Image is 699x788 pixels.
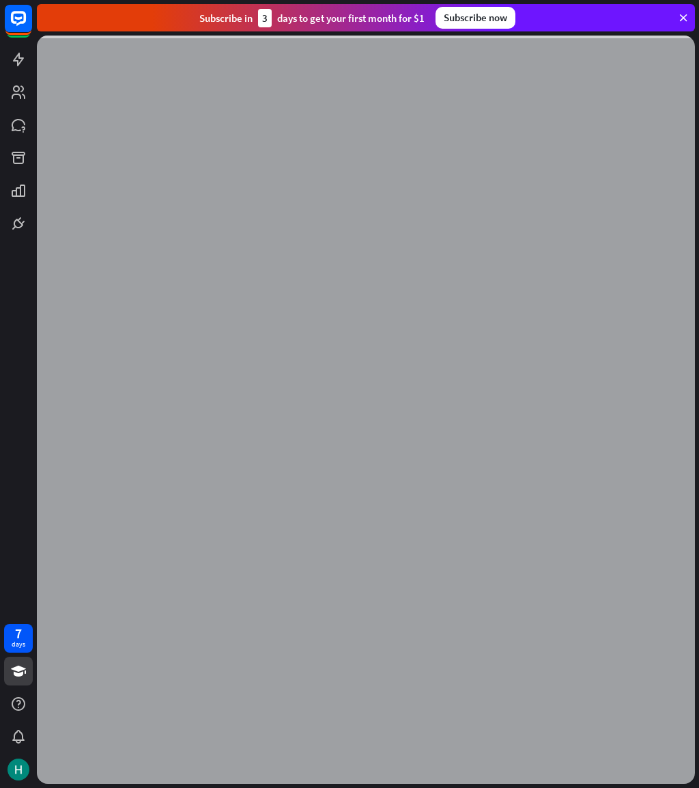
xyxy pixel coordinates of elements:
a: 7 days [4,624,33,653]
div: Subscribe in days to get your first month for $1 [199,9,425,27]
div: Subscribe now [436,7,515,29]
div: 3 [258,9,272,27]
div: days [12,640,25,649]
div: 7 [15,627,22,640]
